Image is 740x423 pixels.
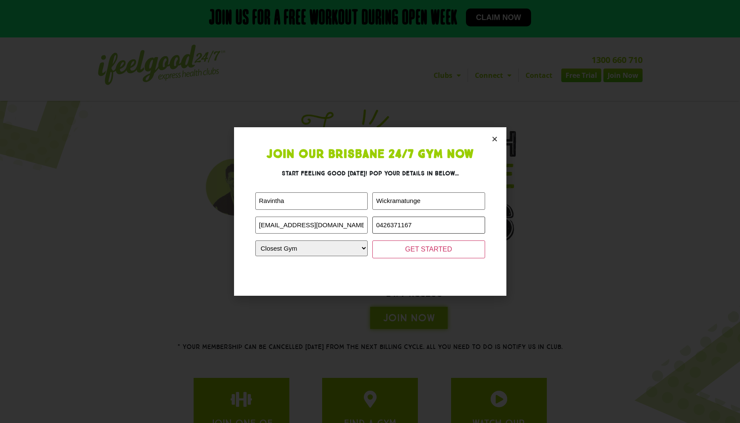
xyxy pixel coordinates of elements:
[372,217,485,234] input: PHONE
[372,192,485,210] input: LAST NAME
[255,149,485,160] h1: Join Our Brisbane 24/7 Gym Now
[372,240,485,258] input: GET STARTED
[255,169,485,178] h3: Start feeling good [DATE]! Pop your details in below...
[491,136,498,142] a: Close
[255,192,368,210] input: FIRST NAME
[255,217,368,234] input: Email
